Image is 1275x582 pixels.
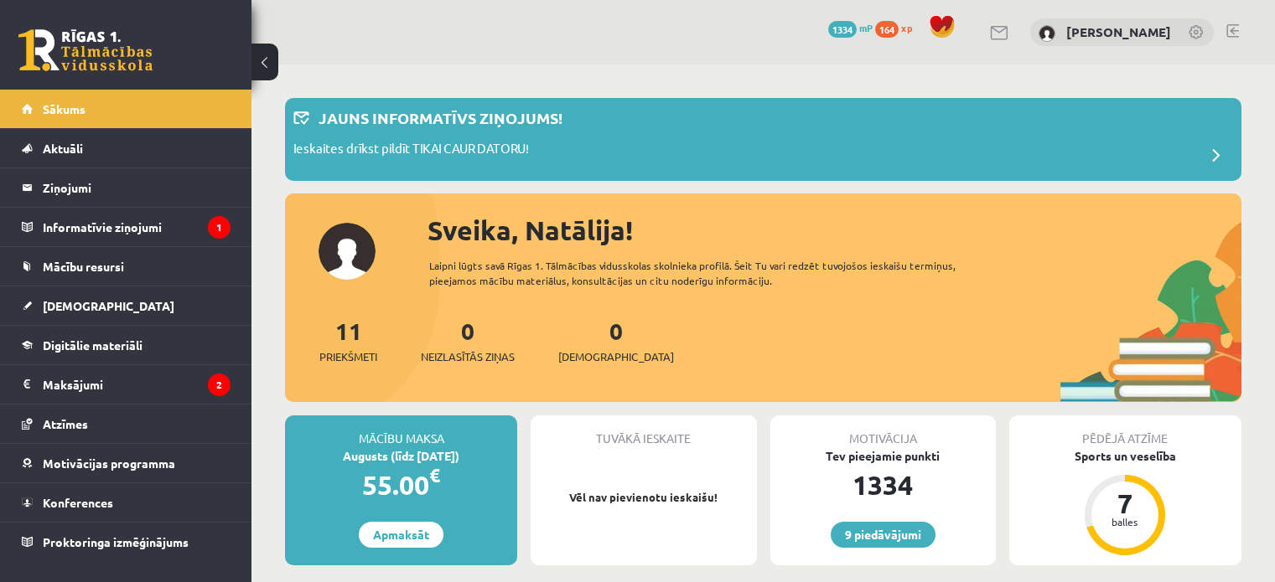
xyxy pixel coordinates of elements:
span: Aktuāli [43,141,83,156]
div: Sports un veselība [1009,447,1241,465]
div: Laipni lūgts savā Rīgas 1. Tālmācības vidusskolas skolnieka profilā. Šeit Tu vari redzēt tuvojošo... [429,258,1003,288]
div: Augusts (līdz [DATE]) [285,447,517,465]
div: Tev pieejamie punkti [770,447,996,465]
span: Motivācijas programma [43,456,175,471]
span: mP [859,21,873,34]
div: 7 [1100,490,1150,517]
legend: Informatīvie ziņojumi [43,208,231,246]
span: [DEMOGRAPHIC_DATA] [43,298,174,313]
span: Sākums [43,101,86,116]
div: Sveika, Natālija! [428,210,1241,250]
span: Neizlasītās ziņas [421,348,515,365]
span: Atzīmes [43,416,88,431]
div: 55.00 [285,465,517,505]
a: Informatīvie ziņojumi1 [22,208,231,246]
a: Sports un veselība 7 balles [1009,447,1241,558]
span: [DEMOGRAPHIC_DATA] [558,348,674,365]
span: 164 [875,21,899,38]
a: Aktuāli [22,129,231,167]
div: Motivācija [770,415,996,447]
i: 2 [208,373,231,396]
legend: Ziņojumi [43,168,231,207]
span: Digitālie materiāli [43,337,143,353]
span: € [429,463,440,487]
a: [DEMOGRAPHIC_DATA] [22,286,231,325]
span: Konferences [43,495,113,510]
a: Mācību resursi [22,247,231,286]
div: 1334 [770,465,996,505]
span: Priekšmeti [319,348,377,365]
a: 0Neizlasītās ziņas [421,316,515,365]
legend: Maksājumi [43,365,231,404]
a: Atzīmes [22,404,231,443]
a: 0[DEMOGRAPHIC_DATA] [558,316,674,365]
p: Ieskaites drīkst pildīt TIKAI CAUR DATORU! [293,139,529,162]
a: 164 xp [875,21,920,34]
img: Natālija Leiškalne [1039,25,1055,42]
span: xp [901,21,912,34]
a: 1334 mP [828,21,873,34]
a: Konferences [22,483,231,522]
a: Proktoringa izmēģinājums [22,523,231,561]
p: Vēl nav pievienotu ieskaišu! [539,489,748,506]
a: Jauns informatīvs ziņojums! Ieskaites drīkst pildīt TIKAI CAUR DATORU! [293,106,1233,173]
i: 1 [208,216,231,239]
a: Digitālie materiāli [22,326,231,364]
span: 1334 [828,21,857,38]
a: 11Priekšmeti [319,316,377,365]
div: Tuvākā ieskaite [531,415,756,447]
div: Mācību maksa [285,415,517,447]
a: Ziņojumi [22,168,231,207]
p: Jauns informatīvs ziņojums! [319,106,562,129]
span: Mācību resursi [43,259,124,274]
div: balles [1100,517,1150,527]
a: Maksājumi2 [22,365,231,404]
div: Pēdējā atzīme [1009,415,1241,447]
a: Apmaksāt [359,522,443,548]
a: Rīgas 1. Tālmācības vidusskola [18,29,153,71]
a: [PERSON_NAME] [1066,23,1171,40]
a: 9 piedāvājumi [831,522,936,548]
span: Proktoringa izmēģinājums [43,534,189,549]
a: Sākums [22,90,231,128]
a: Motivācijas programma [22,444,231,482]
